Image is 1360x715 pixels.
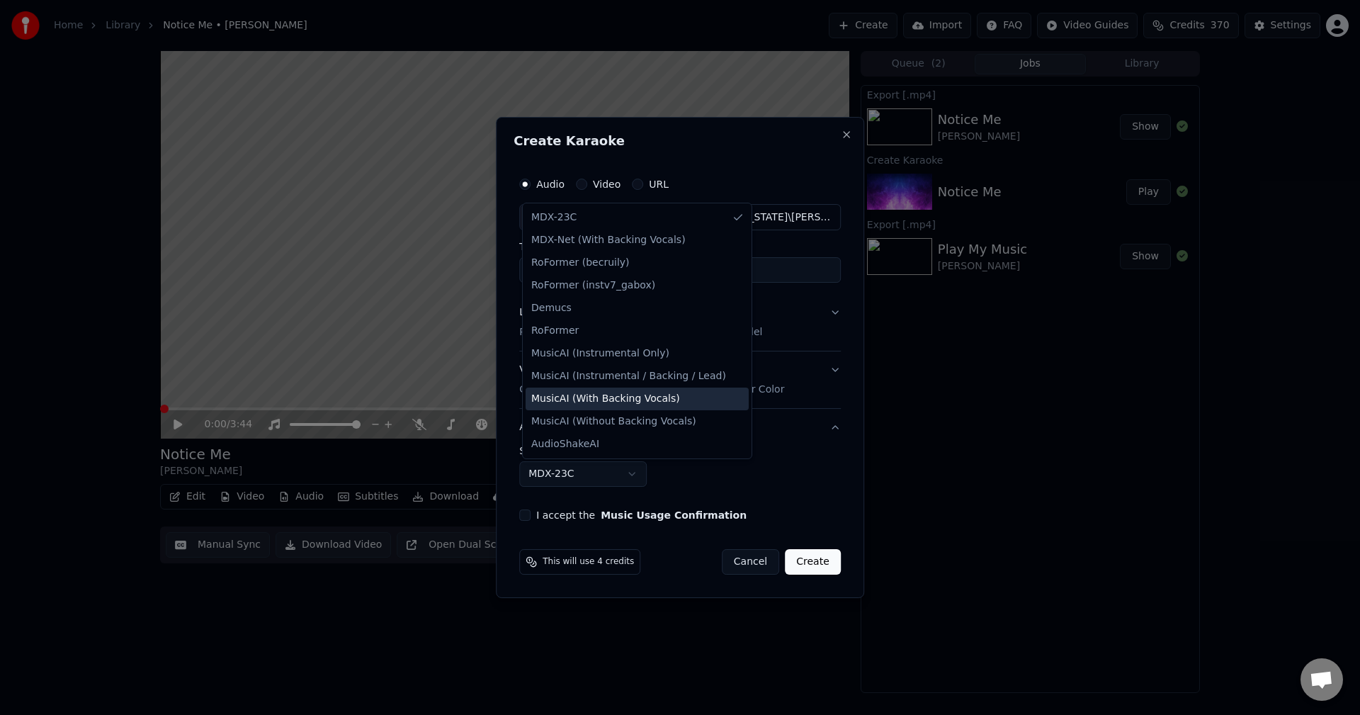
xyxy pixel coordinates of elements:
[531,392,680,406] span: MusicAI (With Backing Vocals)
[531,301,572,315] span: Demucs
[531,437,599,451] span: AudioShakeAI
[531,347,669,361] span: MusicAI (Instrumental Only)
[531,256,630,270] span: RoFormer (becruily)
[531,369,726,383] span: MusicAI (Instrumental / Backing / Lead)
[531,210,577,225] span: MDX-23C
[531,278,655,293] span: RoFormer (instv7_gabox)
[531,324,579,338] span: RoFormer
[531,415,696,429] span: MusicAI (Without Backing Vocals)
[531,233,686,247] span: MDX-Net (With Backing Vocals)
